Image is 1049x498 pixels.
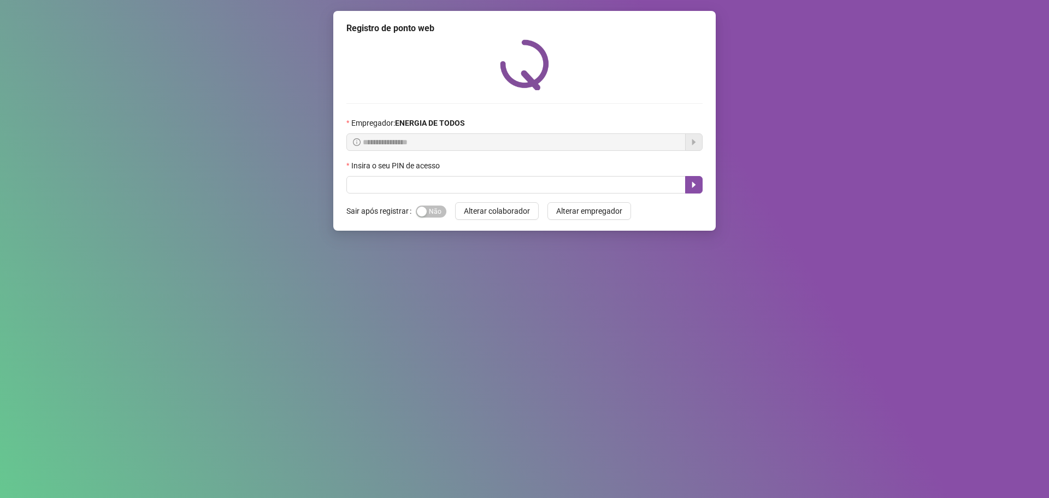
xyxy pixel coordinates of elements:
[689,180,698,189] span: caret-right
[455,202,539,220] button: Alterar colaborador
[346,22,703,35] div: Registro de ponto web
[464,205,530,217] span: Alterar colaborador
[346,160,447,172] label: Insira o seu PIN de acesso
[500,39,549,90] img: QRPoint
[353,138,361,146] span: info-circle
[351,117,465,129] span: Empregador :
[547,202,631,220] button: Alterar empregador
[395,119,465,127] strong: ENERGIA DE TODOS
[556,205,622,217] span: Alterar empregador
[346,202,416,220] label: Sair após registrar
